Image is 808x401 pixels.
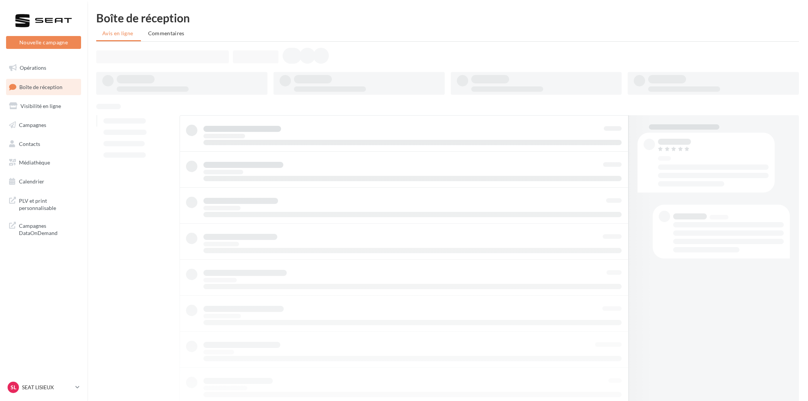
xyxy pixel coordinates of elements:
[5,174,83,190] a: Calendrier
[11,384,16,391] span: SL
[22,384,72,391] p: SEAT LISIEUX
[5,117,83,133] a: Campagnes
[5,218,83,240] a: Campagnes DataOnDemand
[19,122,46,128] span: Campagnes
[20,64,46,71] span: Opérations
[5,60,83,76] a: Opérations
[19,221,78,237] span: Campagnes DataOnDemand
[6,36,81,49] button: Nouvelle campagne
[19,83,63,90] span: Boîte de réception
[19,178,44,185] span: Calendrier
[148,30,184,36] span: Commentaires
[5,98,83,114] a: Visibilité en ligne
[5,155,83,171] a: Médiathèque
[20,103,61,109] span: Visibilité en ligne
[5,79,83,95] a: Boîte de réception
[6,380,81,395] a: SL SEAT LISIEUX
[19,196,78,212] span: PLV et print personnalisable
[5,193,83,215] a: PLV et print personnalisable
[19,140,40,147] span: Contacts
[19,159,50,166] span: Médiathèque
[5,136,83,152] a: Contacts
[96,12,799,23] div: Boîte de réception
